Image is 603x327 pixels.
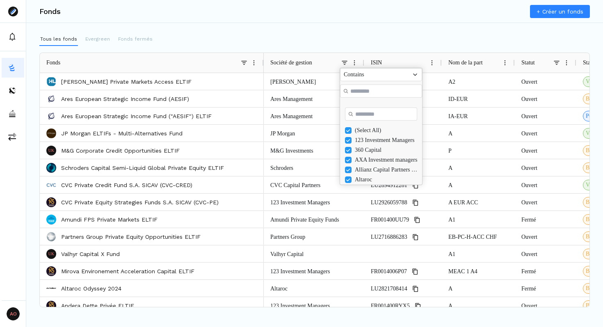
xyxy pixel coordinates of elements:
[61,112,212,120] a: Ares European Strategic Income Fund ("AESIF") ELTIF
[355,127,419,134] div: (Select All)
[586,112,601,120] span: Publié
[39,8,61,15] h3: Fonds
[344,71,412,78] div: Contains
[46,77,56,87] img: Hamilton Lane Private Markets Access ELTIF
[2,127,24,146] button: commissions
[442,125,515,142] div: A
[340,68,422,81] div: Filtering operator
[264,263,364,279] div: 123 Investment Managers
[39,33,78,46] button: Tous les fonds
[371,263,407,280] span: FR0014006P07
[515,73,576,90] div: Ouvert
[371,59,382,66] span: ISIN
[46,59,60,66] span: Fonds
[411,284,420,294] button: Copy
[515,297,576,314] div: Ouvert
[515,142,576,159] div: Ouvert
[442,194,515,210] div: A EUR ACC
[515,245,576,262] div: Ouvert
[412,215,422,225] button: Copy
[264,125,364,142] div: JP Morgan
[46,232,56,242] img: Partners Group Private Equity Opportunities ELTIF
[46,284,56,293] img: Altaroc Odyssey 2024
[442,297,515,314] div: A
[355,147,419,153] div: 360 Capital
[7,307,20,320] span: AO
[515,90,576,107] div: Ouvert
[61,215,158,224] a: Amundi FPS Private Markets ELTIF
[61,284,121,293] a: Altaroc Odyssey 2024
[2,104,24,123] button: asset-managers
[46,215,56,224] img: Amundi FPS Private Markets ELTIF
[264,73,364,90] div: [PERSON_NAME]
[85,35,110,43] p: Evergreen
[264,280,364,297] div: Altaroc
[442,176,515,193] div: A
[355,167,419,173] div: Allianz Capital Partners GmBh
[586,78,601,86] span: Validé
[61,78,192,86] p: [PERSON_NAME] Private Markets Access ELTIF
[442,107,515,124] div: IA-EUR
[264,194,364,210] div: 123 Investment Managers
[442,280,515,297] div: A
[264,90,364,107] div: Ares Management
[2,81,24,101] button: distributors
[411,198,420,208] button: Copy
[442,245,515,262] div: A1
[515,194,576,210] div: Ouvert
[61,146,180,155] a: M&G Corporate Credit Opportunities ELTIF
[61,164,224,172] a: Schroders Capital Semi-Liquid Global Private Equity ELTIF
[586,181,601,189] span: Validé
[442,228,515,245] div: EB-PC-H-ACC CHF
[40,35,77,43] p: Tous les fonds
[8,87,16,95] img: distributors
[2,58,24,78] button: funds
[583,59,596,66] span: Statut
[371,194,407,211] span: LU2926059788
[586,129,601,137] span: Validé
[270,59,312,66] span: Société de gestion
[410,267,420,277] button: Copy
[411,232,420,242] button: Copy
[264,211,364,228] div: Amundi Private Equity Funds
[117,33,153,46] button: Fonds fermés
[61,302,134,310] a: Andera Dette Privée ELTIF
[515,125,576,142] div: Ouvert
[371,280,407,297] span: LU2821708414
[442,263,515,279] div: MEAC 1 A4
[371,177,407,194] span: LU2894912281
[61,181,192,189] a: CVC Private Credit Fund S.A. SICAV (CVC-CRED)
[448,59,483,66] span: Nom de la part
[85,33,111,46] button: Evergreen
[515,107,576,124] div: Ouvert
[442,159,515,176] div: A
[515,263,576,279] div: Fermé
[442,73,515,90] div: A2
[515,176,576,193] div: Ouvert
[355,157,419,163] div: AXA Investment managers
[345,107,417,121] input: Search filter values
[264,297,364,314] div: 123 Investment Managers
[46,180,56,190] img: CVC Private Credit Fund S.A. SICAV (CVC-CRED)
[411,181,420,190] button: Copy
[61,267,194,275] a: Mirova Environement Acceleration Capital ELTIF
[46,163,56,173] img: Schroders Capital Semi-Liquid Global Private Equity ELTIF
[46,128,56,138] img: JP Morgan ELTIFs - Multi-Alternatives Fund
[264,228,364,245] div: Partners Group
[61,233,201,241] a: Partners Group Private Equity Opportunities ELTIF
[264,176,364,193] div: CVC Capital Partners
[118,35,153,43] p: Fonds fermés
[355,137,419,144] div: 123 Investment Managers
[46,301,56,311] img: Andera Dette Privée ELTIF
[61,129,183,137] a: JP Morgan ELTIFs - Multi-Alternatives Fund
